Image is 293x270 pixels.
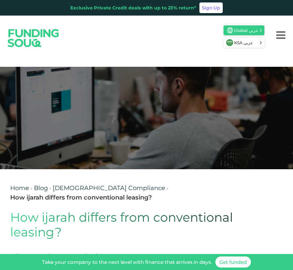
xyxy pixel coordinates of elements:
div: Funding Souq Editorial Team [31,252,121,261]
div: Take your company to the next level with finance that arrives in days. [42,259,212,266]
div: Exclusive Private Credit deals with up to 23% return* [70,5,196,11]
img: Logo [1,21,66,54]
a: Home [10,184,29,192]
img: Blog Author [10,253,25,268]
img: SA Flag [226,39,233,46]
h1: How ijarah differs from conventional leasing? [10,210,283,240]
a: Get funded [215,256,251,268]
a: Blog [34,184,48,192]
a: [DEMOGRAPHIC_DATA] Compliance [53,184,165,192]
span: Global عربي [234,27,259,34]
button: Menu [268,19,293,52]
a: Sign Up [199,2,223,13]
img: SA Flag [227,27,233,33]
div: How ijarah differs from conventional leasing? [10,193,152,202]
span: KSA عربي [234,40,259,46]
